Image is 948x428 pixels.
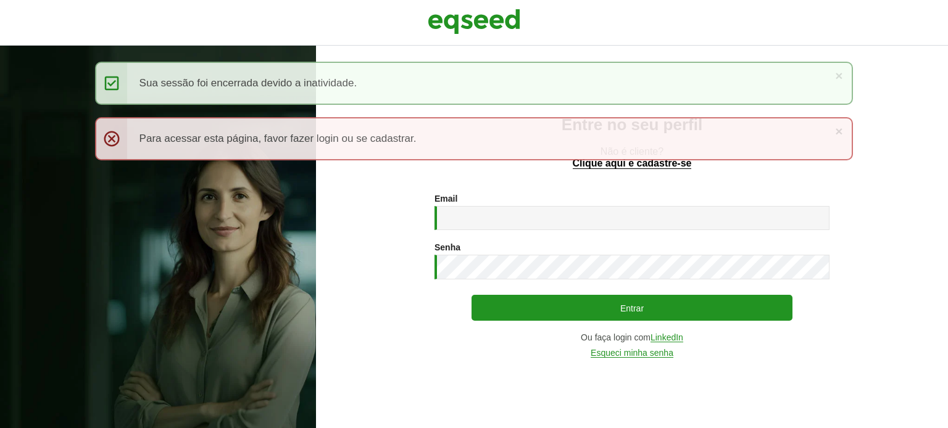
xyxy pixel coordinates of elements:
[428,6,520,37] img: EqSeed Logo
[835,69,842,82] a: ×
[651,333,683,342] a: LinkedIn
[434,243,460,252] label: Senha
[95,117,854,160] div: Para acessar esta página, favor fazer login ou se cadastrar.
[472,295,792,321] button: Entrar
[434,333,829,342] div: Ou faça login com
[95,62,854,105] div: Sua sessão foi encerrada devido a inatividade.
[835,125,842,138] a: ×
[434,194,457,203] label: Email
[591,348,673,358] a: Esqueci minha senha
